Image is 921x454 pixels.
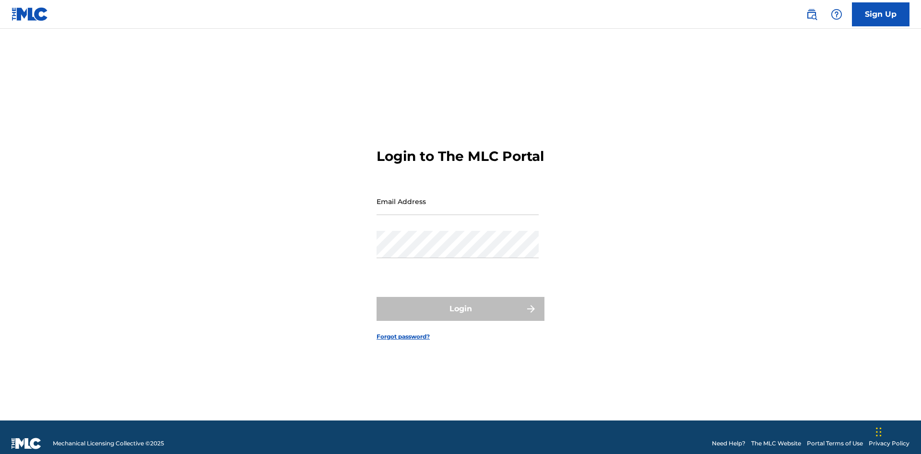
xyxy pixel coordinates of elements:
iframe: Chat Widget [873,408,921,454]
a: Forgot password? [377,332,430,341]
a: Portal Terms of Use [807,439,863,448]
a: Sign Up [852,2,909,26]
a: Need Help? [712,439,745,448]
img: logo [12,438,41,449]
img: search [806,9,817,20]
a: Privacy Policy [869,439,909,448]
span: Mechanical Licensing Collective © 2025 [53,439,164,448]
h3: Login to The MLC Portal [377,148,544,165]
a: Public Search [802,5,821,24]
img: help [831,9,842,20]
div: Drag [876,418,882,446]
img: MLC Logo [12,7,48,21]
a: The MLC Website [751,439,801,448]
div: Help [827,5,846,24]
